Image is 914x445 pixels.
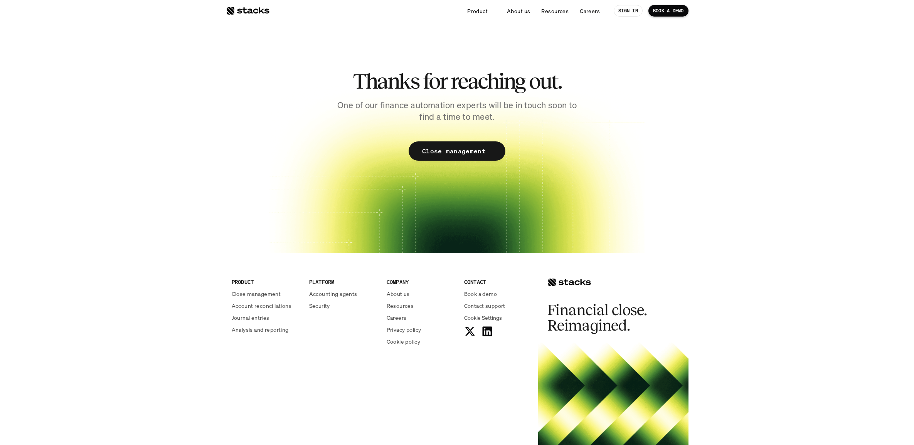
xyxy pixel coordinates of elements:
[232,326,300,334] a: Analysis and reporting
[387,326,421,334] p: Privacy policy
[387,326,455,334] a: Privacy policy
[309,302,330,310] p: Security
[387,314,407,322] p: Careers
[387,290,410,298] p: About us
[422,146,486,157] p: Close management
[464,314,502,322] span: Cookie Settings
[502,4,535,18] a: About us
[232,290,281,298] p: Close management
[232,290,300,298] a: Close management
[464,278,532,286] p: CONTACT
[541,7,569,15] p: Resources
[332,99,582,123] p: One of our finance automation experts will be in touch soon to find a time to meet.
[464,302,505,310] p: Contact support
[464,314,502,322] button: Cookie Trigger
[387,314,455,322] a: Careers
[464,290,532,298] a: Book a demo
[387,302,455,310] a: Resources
[387,302,414,310] p: Resources
[351,69,563,93] h2: Thanks for reaching out.
[232,314,300,322] a: Journal entries
[387,290,455,298] a: About us
[618,8,638,13] p: SIGN IN
[464,302,532,310] a: Contact support
[409,141,505,161] a: Close management
[580,7,600,15] p: Careers
[547,302,663,333] h2: Financial close. Reimagined.
[232,302,300,310] a: Account reconciliations
[309,278,377,286] p: PLATFORM
[653,8,684,13] p: BOOK A DEMO
[387,278,455,286] p: COMPANY
[507,7,530,15] p: About us
[232,326,289,334] p: Analysis and reporting
[232,278,300,286] p: PRODUCT
[309,290,377,298] a: Accounting agents
[232,314,269,322] p: Journal entries
[575,4,604,18] a: Careers
[387,338,420,346] p: Cookie policy
[232,302,292,310] p: Account reconciliations
[309,290,357,298] p: Accounting agents
[309,302,377,310] a: Security
[467,7,488,15] p: Product
[648,5,688,17] a: BOOK A DEMO
[387,338,455,346] a: Cookie policy
[464,290,497,298] p: Book a demo
[614,5,643,17] a: SIGN IN
[537,4,573,18] a: Resources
